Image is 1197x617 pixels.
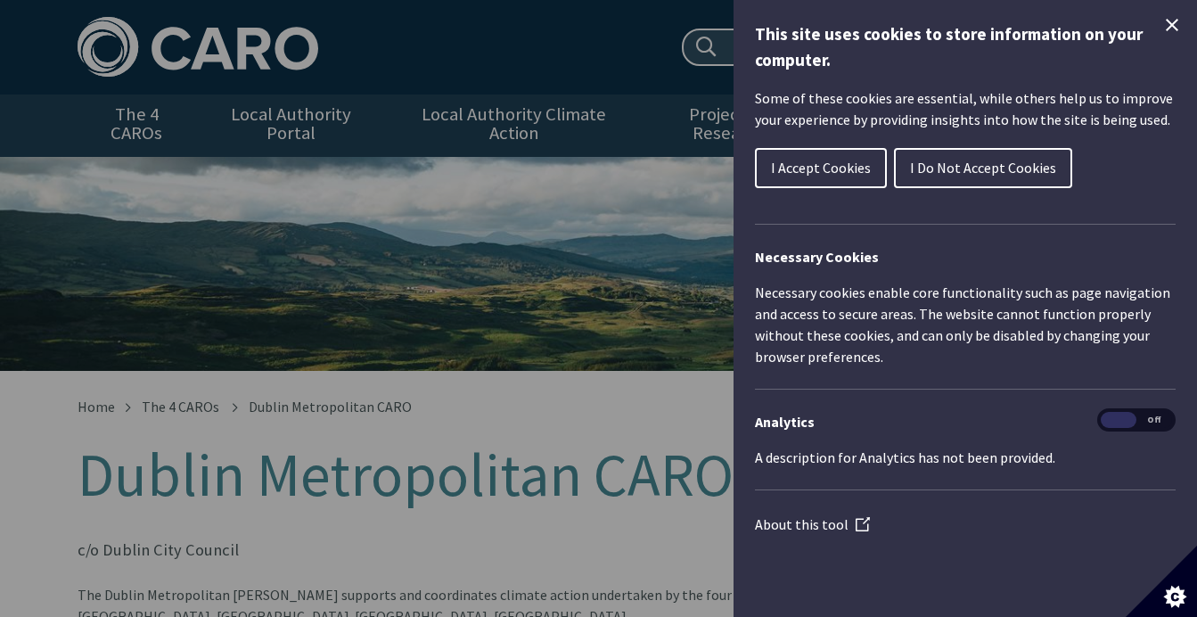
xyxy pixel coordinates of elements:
span: I Accept Cookies [771,159,871,177]
h2: Necessary Cookies [755,246,1176,267]
h3: Analytics [755,411,1176,432]
a: About this tool [755,515,870,533]
button: Set cookie preferences [1126,546,1197,617]
p: A description for Analytics has not been provided. [755,447,1176,468]
button: I Accept Cookies [755,148,887,188]
button: I Do Not Accept Cookies [894,148,1072,188]
span: Off [1136,412,1172,429]
p: Necessary cookies enable core functionality such as page navigation and access to secure areas. T... [755,282,1176,367]
span: On [1101,412,1136,429]
p: Some of these cookies are essential, while others help us to improve your experience by providing... [755,87,1176,130]
span: I Do Not Accept Cookies [910,159,1056,177]
button: Close Cookie Control [1161,14,1183,36]
h1: This site uses cookies to store information on your computer. [755,21,1176,73]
